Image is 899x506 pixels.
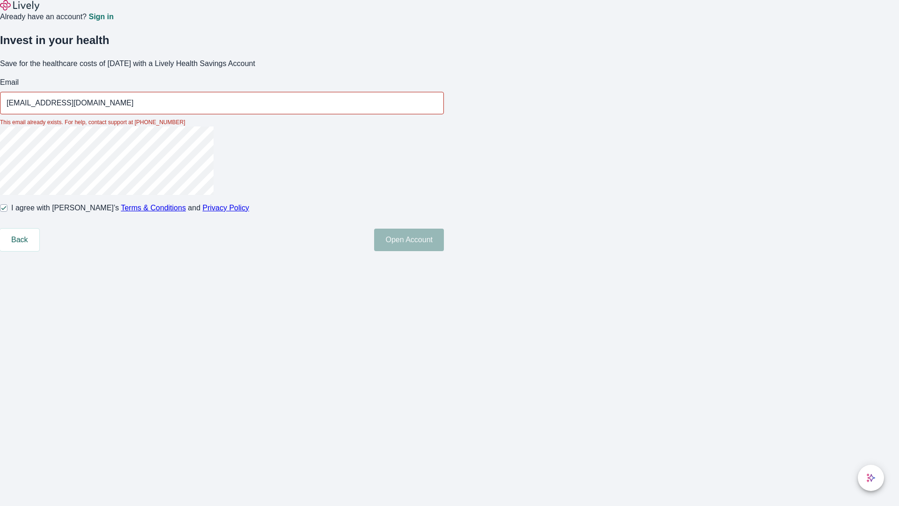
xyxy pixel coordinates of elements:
a: Terms & Conditions [121,204,186,212]
svg: Lively AI Assistant [866,473,876,483]
a: Sign in [88,13,113,21]
button: chat [858,465,884,491]
span: I agree with [PERSON_NAME]’s and [11,202,249,214]
a: Privacy Policy [203,204,250,212]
